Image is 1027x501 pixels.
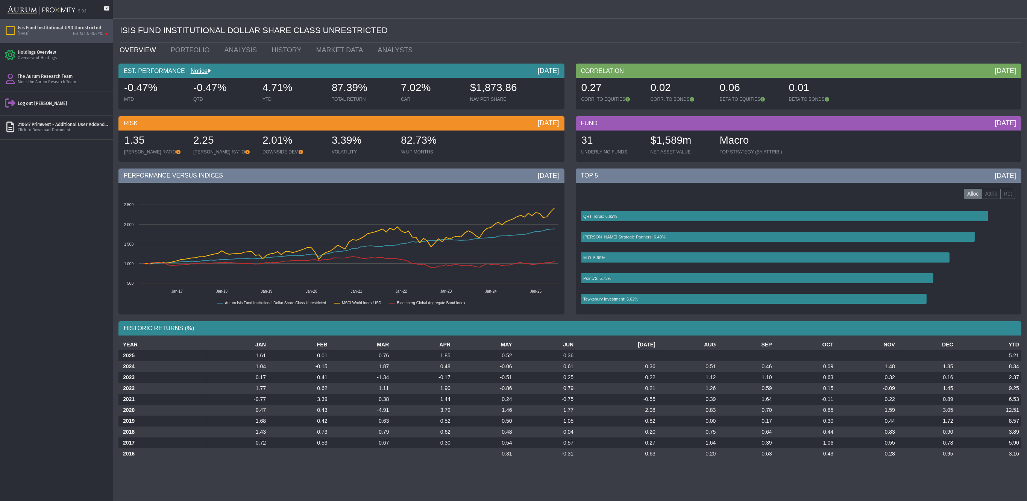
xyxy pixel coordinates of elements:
[73,31,103,37] div: Est MTD: -0.47%
[583,276,611,281] text: Point72: 5.73%
[310,43,372,58] a: MARKET DATA
[581,149,643,155] div: UNDERLYING FUNDS
[391,350,453,361] td: 1.85
[78,9,86,14] div: 5.0.1
[268,361,330,372] td: -0.15
[774,427,836,437] td: -0.44
[120,19,1021,43] div: ISIS FUND INSTITUTIONAL DOLLAR SHARE CLASS UNRESTRICTED
[262,149,324,155] div: DOWNSIDE DEV.
[576,372,658,383] td: 0.22
[268,383,330,394] td: 0.62
[262,96,324,102] div: YTD
[18,73,110,79] div: The Aurum Research Team
[118,448,206,459] th: 2016
[836,416,897,427] td: 0.44
[718,416,774,427] td: 0.17
[583,235,666,239] text: [PERSON_NAME] Strategic Partners: 6.40%
[718,339,774,350] th: SEP
[583,297,638,301] text: Tewksbury Investment: 5.62%
[118,321,1021,336] div: HISTORIC RETURNS (%)
[897,416,956,427] td: 1.72
[576,437,658,448] td: 0.27
[897,339,956,350] th: DEC
[651,133,712,149] div: $1,589m
[956,437,1021,448] td: 5.90
[18,55,110,61] div: Overview of Holdings
[514,339,576,350] th: JUN
[268,437,330,448] td: 0.53
[391,405,453,416] td: 3.79
[124,262,133,266] text: 1 000
[193,82,227,93] span: -0.47%
[576,169,1022,183] div: TOP 5
[206,394,268,405] td: -0.77
[118,427,206,437] th: 2018
[956,448,1021,459] td: 3.16
[127,281,133,285] text: 500
[658,372,718,383] td: 1.12
[118,169,564,183] div: PERFORMANCE VERSUS INDICES
[193,133,255,149] div: 2.25
[401,149,463,155] div: % UP MONTHS
[206,339,268,350] th: JAN
[206,405,268,416] td: 0.47
[330,361,391,372] td: 1.87
[658,394,718,405] td: 0.39
[956,372,1021,383] td: 2.37
[453,383,514,394] td: -0.86
[401,80,463,96] div: 7.02%
[18,121,110,128] div: 210617 Primwest - Additional User Addendum - [PERSON_NAME].pdf
[330,427,391,437] td: 0.79
[332,149,393,155] div: VOLATILITY
[836,361,897,372] td: 1.48
[268,394,330,405] td: 3.39
[718,427,774,437] td: 0.64
[206,383,268,394] td: 1.77
[538,118,559,128] div: [DATE]
[124,242,133,246] text: 1 500
[718,383,774,394] td: 0.59
[581,96,643,102] div: CORR. TO EQUITIES
[774,383,836,394] td: 0.15
[836,394,897,405] td: 0.22
[453,416,514,427] td: 0.50
[185,67,211,75] div: Notice
[774,448,836,459] td: 0.43
[514,427,576,437] td: 0.04
[268,427,330,437] td: -0.73
[718,405,774,416] td: 0.70
[118,116,564,131] div: RISK
[397,301,466,305] text: Bloomberg Global Aggregate Bond Index
[193,149,255,155] div: [PERSON_NAME] RATIO
[330,372,391,383] td: -1.34
[789,96,851,102] div: BETA TO BONDS
[576,339,658,350] th: [DATE]
[576,64,1022,78] div: CORRELATION
[18,79,110,85] div: Meet the Aurum Research Team
[718,372,774,383] td: 1.10
[118,350,206,361] th: 2025
[897,372,956,383] td: 0.16
[206,416,268,427] td: 1.68
[583,255,605,260] text: M O: 5.99%
[774,394,836,405] td: -0.11
[261,289,273,293] text: Jan-19
[658,437,718,448] td: 1.64
[8,2,75,19] img: Aurum-Proximity%20white.svg
[165,43,219,58] a: PORTFOLIO
[720,96,781,102] div: BETA TO EQUITIES
[18,31,30,37] div: [DATE]
[897,361,956,372] td: 1.35
[576,394,658,405] td: -0.55
[342,301,381,305] text: MSCI World Index USD
[453,405,514,416] td: 1.46
[453,448,514,459] td: 0.31
[218,43,266,58] a: ANALYSIS
[651,149,712,155] div: NET ASSET VALUE
[306,289,317,293] text: Jan-20
[956,339,1021,350] th: YTD
[576,361,658,372] td: 0.36
[576,405,658,416] td: 2.08
[576,116,1022,131] div: FUND
[897,448,956,459] td: 0.95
